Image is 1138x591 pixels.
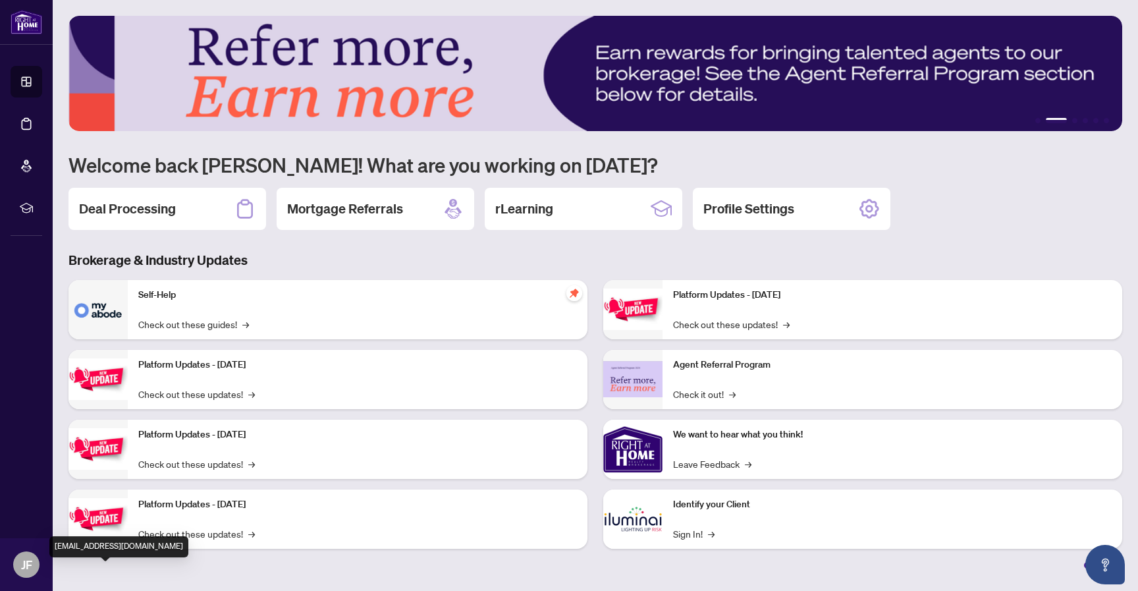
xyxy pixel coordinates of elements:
button: 6 [1104,118,1109,123]
p: Platform Updates - [DATE] [673,288,1112,302]
p: Platform Updates - [DATE] [138,358,577,372]
a: Check it out!→ [673,387,736,401]
img: Identify your Client [603,490,663,549]
p: We want to hear what you think! [673,428,1112,442]
div: [EMAIL_ADDRESS][DOMAIN_NAME] [49,536,188,557]
span: → [248,457,255,471]
img: Slide 1 [68,16,1122,131]
p: Platform Updates - [DATE] [138,497,577,512]
a: Check out these updates!→ [673,317,790,331]
p: Agent Referral Program [673,358,1112,372]
button: 4 [1083,118,1088,123]
a: Check out these updates!→ [138,387,255,401]
a: Sign In!→ [673,526,715,541]
span: → [745,457,751,471]
img: Platform Updates - September 16, 2025 [68,358,128,400]
h3: Brokerage & Industry Updates [68,251,1122,269]
a: Check out these updates!→ [138,526,255,541]
span: → [248,387,255,401]
button: Open asap [1085,545,1125,584]
span: pushpin [566,285,582,301]
span: → [242,317,249,331]
a: Leave Feedback→ [673,457,751,471]
h1: Welcome back [PERSON_NAME]! What are you working on [DATE]? [68,152,1122,177]
button: 1 [1035,118,1041,123]
img: Platform Updates - July 8, 2025 [68,498,128,540]
button: 2 [1046,118,1067,123]
h2: rLearning [495,200,553,218]
img: Agent Referral Program [603,361,663,397]
p: Self-Help [138,288,577,302]
a: Check out these updates!→ [138,457,255,471]
span: → [729,387,736,401]
h2: Deal Processing [79,200,176,218]
span: JF [21,555,32,574]
span: → [248,526,255,541]
button: 3 [1072,118,1077,123]
h2: Mortgage Referrals [287,200,403,218]
img: Platform Updates - July 21, 2025 [68,428,128,470]
p: Platform Updates - [DATE] [138,428,577,442]
a: Check out these guides!→ [138,317,249,331]
img: Platform Updates - June 23, 2025 [603,289,663,330]
img: We want to hear what you think! [603,420,663,479]
button: 5 [1093,118,1098,123]
p: Identify your Client [673,497,1112,512]
img: logo [11,10,42,34]
img: Self-Help [68,280,128,339]
h2: Profile Settings [703,200,794,218]
span: → [783,317,790,331]
span: → [708,526,715,541]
